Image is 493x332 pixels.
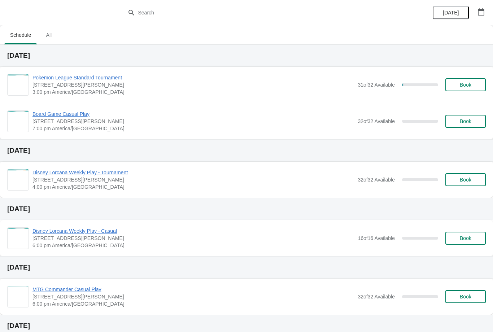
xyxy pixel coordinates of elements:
button: Book [445,232,486,245]
span: [STREET_ADDRESS][PERSON_NAME] [32,293,354,300]
input: Search [138,6,370,19]
span: All [40,29,58,41]
span: [STREET_ADDRESS][PERSON_NAME] [32,81,354,88]
span: Disney Lorcana Weekly Play - Tournament [32,169,354,176]
span: MTG Commander Casual Play [32,286,354,293]
button: Book [445,115,486,128]
span: [STREET_ADDRESS][PERSON_NAME] [32,235,354,242]
span: 6:00 pm America/[GEOGRAPHIC_DATA] [32,242,354,249]
span: Book [460,82,471,88]
h2: [DATE] [7,322,486,329]
img: Board Game Casual Play | 2040 Louetta Rd Ste I Spring, TX 77388 | 7:00 pm America/Chicago [8,111,29,132]
span: 16 of 16 Available [358,235,395,241]
span: Disney Lorcana Weekly Play - Casual [32,227,354,235]
span: 32 of 32 Available [358,118,395,124]
span: Book [460,118,471,124]
h2: [DATE] [7,264,486,271]
span: [STREET_ADDRESS][PERSON_NAME] [32,118,354,125]
span: 6:00 pm America/[GEOGRAPHIC_DATA] [32,300,354,307]
span: Book [460,294,471,300]
span: [DATE] [443,10,459,16]
span: Board Game Casual Play [32,110,354,118]
span: 4:00 pm America/[GEOGRAPHIC_DATA] [32,183,354,191]
h2: [DATE] [7,147,486,154]
span: 3:00 pm America/[GEOGRAPHIC_DATA] [32,88,354,96]
span: Pokemon League Standard Tournament [32,74,354,81]
button: Book [445,173,486,186]
span: Book [460,177,471,183]
h2: [DATE] [7,205,486,213]
span: Schedule [4,29,37,41]
button: Book [445,290,486,303]
img: Disney Lorcana Weekly Play - Casual | 2040 Louetta Rd Ste I Spring, TX 77388 | 6:00 pm America/Ch... [8,228,29,249]
span: 7:00 pm America/[GEOGRAPHIC_DATA] [32,125,354,132]
span: 32 of 32 Available [358,177,395,183]
img: MTG Commander Casual Play | 2040 Louetta Rd Ste I Spring, TX 77388 | 6:00 pm America/Chicago [8,286,29,307]
button: Book [445,78,486,91]
span: [STREET_ADDRESS][PERSON_NAME] [32,176,354,183]
img: Pokemon League Standard Tournament | 2040 Louetta Rd Ste I Spring, TX 77388 | 3:00 pm America/Chi... [8,74,29,95]
span: 32 of 32 Available [358,294,395,300]
img: Disney Lorcana Weekly Play - Tournament | 2040 Louetta Rd Ste I Spring, TX 77388 | 4:00 pm Americ... [8,169,29,190]
span: Book [460,235,471,241]
button: [DATE] [433,6,469,19]
h2: [DATE] [7,52,486,59]
span: 31 of 32 Available [358,82,395,88]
